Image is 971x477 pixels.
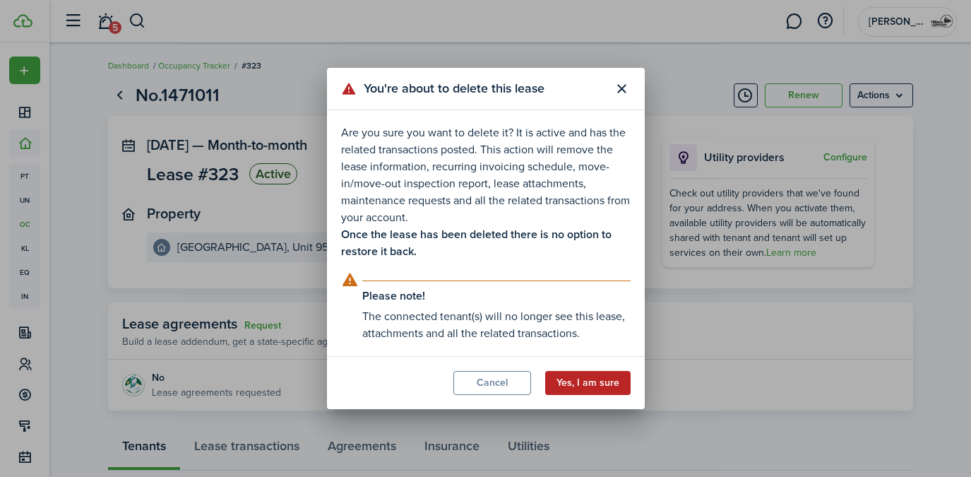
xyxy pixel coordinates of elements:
[545,371,631,395] button: Yes, I am sure
[341,226,612,259] b: Once the lease has been deleted there is no option to restore it back.
[364,79,544,98] span: You're about to delete this lease
[362,290,631,302] explanation-title: Please note!
[453,371,531,395] button: Cancel
[341,124,631,226] p: Are you sure you want to delete it? It is active and has the related transactions posted. This ac...
[610,77,634,101] button: Close modal
[362,308,631,342] explanation-description: The connected tenant(s) will no longer see this lease, attachments and all the related transactions.
[341,271,359,288] i: outline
